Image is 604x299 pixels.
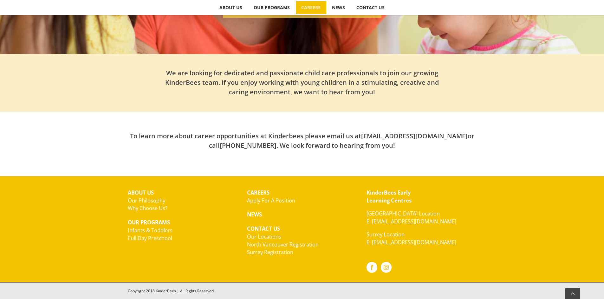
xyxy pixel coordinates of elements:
p: Surrey Location [367,231,477,246]
a: OUR PROGRAMS [248,1,296,14]
strong: KinderBees Early Learning Centres [367,189,412,204]
a: KinderBees EarlyLearning Centres [367,189,412,204]
a: Full Day Preschool [128,234,172,242]
a: E: [EMAIL_ADDRESS][DOMAIN_NAME] [367,218,456,225]
a: Our Philosophy [128,197,165,204]
span: NEWS [332,5,345,10]
a: North Vancouver Registration [247,241,319,248]
a: NEWS [327,1,351,14]
a: Our Locations [247,233,281,240]
h2: To learn more about career opportunities at Kinderbees please email us at or call . We look forwa... [128,131,477,150]
span: OUR PROGRAMS [254,5,290,10]
p: [GEOGRAPHIC_DATA] Location [367,210,477,226]
a: [EMAIL_ADDRESS][DOMAIN_NAME] [361,132,468,140]
a: E: [EMAIL_ADDRESS][DOMAIN_NAME] [367,239,456,246]
a: [PHONE_NUMBER] [220,141,276,150]
strong: OUR PROGRAMS [128,219,170,226]
a: CAREERS [296,1,326,14]
a: Apply For A Position [247,197,295,204]
a: CONTACT US [351,1,390,14]
a: Surrey Registration [247,248,293,256]
strong: CONTACT US [247,225,280,232]
strong: CAREERS [247,189,270,196]
a: Instagram [381,262,392,273]
span: ABOUT US [219,5,242,10]
div: Copyright 2018 KinderBees | All Rights Reserved [128,288,477,294]
a: Facebook [367,262,377,273]
a: Infants & Toddlers [128,227,172,234]
span: CONTACT US [356,5,385,10]
strong: ABOUT US [128,189,154,196]
strong: NEWS [247,211,262,218]
span: CAREERS [301,5,321,10]
h2: We are looking for dedicated and passionate child care professionals to join our growing KinderBe... [163,68,442,97]
a: ABOUT US [214,1,248,14]
a: Why Choose Us? [128,204,167,212]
